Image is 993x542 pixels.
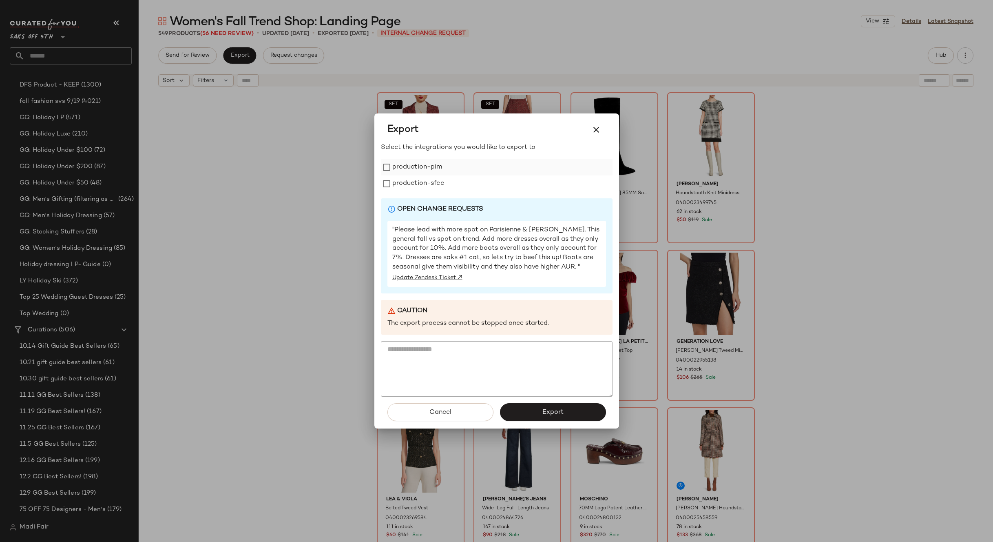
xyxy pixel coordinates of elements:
button: Export [500,403,606,421]
span: Export [542,409,564,416]
button: Cancel [387,403,493,421]
b: Open Change Requests [397,205,483,214]
label: production-pim [392,159,442,175]
p: The export process cannot be stopped once started. [387,319,606,329]
p: "Please lead with more spot on Parisienne & [PERSON_NAME]. This general fall vs spot on trend. Ad... [392,226,601,272]
span: Cancel [429,409,451,416]
label: production-sfcc [392,175,444,192]
span: Export [387,123,418,136]
b: Caution [397,307,427,316]
p: Select the integrations you would like to export to [381,143,613,153]
a: Update Zendesk Ticket ↗ [392,274,601,282]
